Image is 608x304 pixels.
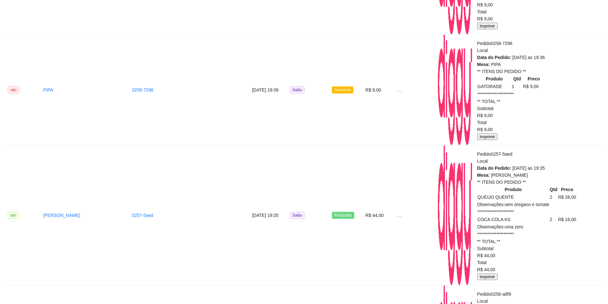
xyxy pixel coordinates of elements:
[3,227,112,234] td: PÃO NA CHAPA
[290,212,305,219] span: Salão
[477,75,512,83] th: Produto
[112,38,122,44] th: Qtd
[477,201,576,208] tr: Observações: sem óregano e tomate
[112,241,122,248] td: 1
[477,54,545,61] div: [DATE] as 19:36
[122,283,142,290] td: R$ 10,00
[523,75,545,83] th: Preco
[3,115,112,121] td: CAFÉ
[3,241,112,248] td: DOCE DE LEITE TABLETE
[112,73,122,79] td: 1
[558,216,576,223] td: R$ 16,00
[477,173,490,178] span: Mesa:
[549,186,558,193] th: Qtd
[477,83,512,90] td: GATORADE
[477,1,545,8] div: R$ 9,00
[360,145,392,285] td: R$ 44,00
[3,45,112,51] td: FILÉ FRANGO - avulso
[3,59,112,65] td: GUARANÁ [GEOGRAPHIC_DATA] ZERO 350ml
[3,87,112,93] td: PÃO COM OVO
[122,101,142,107] td: R$ 6,00
[112,171,122,177] td: 1
[3,269,112,276] td: CAFÉ EXPRESSO
[112,255,122,262] td: 1
[122,255,142,262] td: R$ 1,00
[122,227,142,234] td: R$ 6,00
[3,255,112,262] td: PAÇOQUINHA
[112,45,122,51] td: 1
[112,297,122,304] td: 1
[477,172,576,179] div: [PERSON_NAME]
[477,252,576,259] div: R$ 44,00
[438,145,472,285] img: diggy
[122,241,142,248] td: R$ 3,00
[43,87,53,93] a: PIPA
[3,143,112,149] td: GUARANÁ [GEOGRAPHIC_DATA] 350ml
[549,216,558,223] td: 2
[477,40,545,47] div: Pedido
[477,166,511,171] span: Data do Pedido:
[360,35,392,145] td: R$ 9,00
[477,105,545,112] div: Subtotal
[132,87,153,93] a: 0258-7298
[477,119,545,126] div: Total
[491,152,512,157] span: 0257-5aed
[511,83,522,90] td: 1
[112,59,122,65] td: 1
[122,185,142,191] td: R$ 30,00
[3,20,39,25] span: Qtd. de Pedidos:
[122,87,142,93] td: R$ 7,00
[477,259,576,266] div: Total
[122,73,142,79] td: R$ 5,00
[477,55,511,60] span: Data do Pedido:
[112,283,122,290] td: 1
[122,129,142,135] td: R$ 30,00
[491,292,511,297] span: 0256-a8f9
[549,193,558,201] td: 2
[477,291,585,298] div: Pedido
[290,86,305,93] span: Salão
[477,68,545,75] div: ** ITENS DO PEDIDO **
[477,186,549,193] th: Produto
[477,15,545,22] div: R$ 9,00
[122,45,142,51] td: R$ 30,00
[43,213,80,218] a: [PERSON_NAME]
[477,216,549,223] td: COCA COLA KS
[3,185,112,191] td: FILÉ DE [PERSON_NAME]
[477,23,498,29] button: Imprimir
[122,199,142,205] td: R$ 7,00
[3,14,71,19] span: Cod. [GEOGRAPHIC_DATA]:
[122,213,142,219] td: R$ 5,00
[112,129,122,135] td: 1
[122,143,142,149] td: R$ 7,00
[3,157,112,163] td: CAFÉ
[112,269,122,276] td: 1
[122,59,142,65] td: R$ 7,00
[332,212,355,219] span: Finalizado
[3,8,55,14] span: Tempo de permanência:
[122,171,142,177] td: R$ 7,00
[112,87,122,93] td: 1
[8,212,19,219] span: sim
[122,297,142,304] td: R$ 32,00
[132,213,153,218] a: 0257-5aed
[112,227,122,234] td: 1
[477,223,576,230] tr: Observações: uma zero
[477,179,576,186] div: ** ITENS DO PEDIDO **
[3,73,112,79] td: CAFÉ
[122,269,142,276] td: R$ 7,00
[477,126,545,133] div: R$ 9,00
[523,83,545,90] td: R$ 9,00
[122,115,142,121] td: R$ 5,00
[112,213,122,219] td: 1
[247,145,285,285] td: [DATE] 19:35
[247,35,285,145] td: [DATE] 19:36
[477,61,545,68] div: PIPA
[3,38,112,44] th: Produto
[3,213,112,219] td: CAFÉ
[112,157,122,163] td: 1
[3,297,112,304] td: ALMOÇO + BEBIDA - avulso
[477,165,576,172] div: [DATE] as 19:35
[112,115,122,121] td: 1
[122,157,142,163] td: R$ 5,00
